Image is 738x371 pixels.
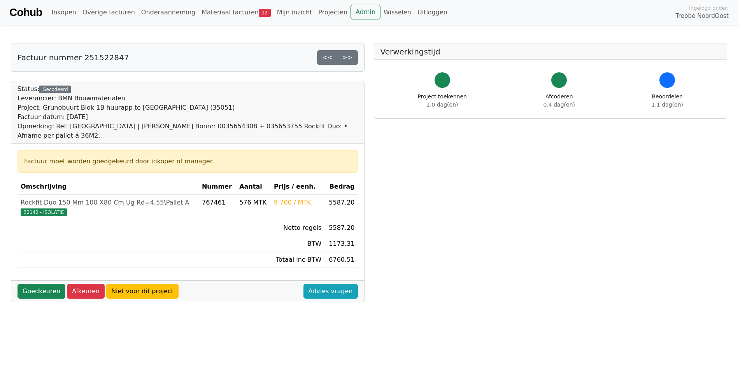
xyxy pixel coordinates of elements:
div: Opmerking: Ref: [GEOGRAPHIC_DATA] | [PERSON_NAME] Bonnr: 0035654308 + 035653755 Rockfit Duo: • Af... [18,122,358,140]
a: Cohub [9,3,42,22]
a: Overige facturen [79,5,138,20]
td: 767461 [199,195,236,220]
h5: Verwerkingstijd [380,47,721,56]
a: Wisselen [380,5,414,20]
div: 576 MTK [239,198,268,207]
a: Goedkeuren [18,284,65,299]
span: 32142 - ISOLATIE [21,208,67,216]
div: Factuur datum: [DATE] [18,112,358,122]
a: Onderaanneming [138,5,198,20]
span: 0.4 dag(en) [543,101,575,108]
div: Leverancier: BMN Bouwmaterialen [18,94,358,103]
td: Netto regels [271,220,324,236]
td: 6760.51 [324,252,358,268]
td: 1173.31 [324,236,358,252]
div: Status: [18,84,358,140]
a: << [317,50,338,65]
a: Uitloggen [414,5,451,20]
div: Gecodeerd [39,86,71,93]
div: Project: Grunobuurt Blok 1B huurapp te [GEOGRAPHIC_DATA] (35051) [18,103,358,112]
a: Materiaal facturen12 [198,5,274,20]
th: Bedrag [324,179,358,195]
span: 12 [259,9,271,17]
div: Beoordelen [652,93,683,109]
a: >> [337,50,358,65]
th: Nummer [199,179,236,195]
a: Projecten [315,5,351,20]
a: Advies vragen [303,284,358,299]
span: 1.1 dag(en) [652,101,683,108]
span: Trebbe NoordOost [676,12,729,21]
a: Niet voor dit project [106,284,179,299]
th: Aantal [236,179,271,195]
td: BTW [271,236,324,252]
td: 5587.20 [324,220,358,236]
td: Totaal inc BTW [271,252,324,268]
a: Afkeuren [67,284,105,299]
div: Project toekennen [418,93,467,109]
a: Inkopen [48,5,79,20]
span: 1.0 dag(en) [426,101,458,108]
div: Factuur moet worden goedgekeurd door inkoper of manager. [24,157,351,166]
div: Afcoderen [543,93,575,109]
span: Ingelogd onder: [689,4,729,12]
div: Rockfit Duo 150 Mm 100 X80 Cm Ug Rd=4,55\Pallet A [21,198,196,207]
th: Omschrijving [18,179,199,195]
div: 9.700 / MTK [274,198,321,207]
a: Admin [351,5,380,19]
td: 5587.20 [324,195,358,220]
th: Prijs / eenh. [271,179,324,195]
h5: Factuur nummer 251522847 [18,53,129,62]
a: Rockfit Duo 150 Mm 100 X80 Cm Ug Rd=4,55\Pallet A32142 - ISOLATIE [21,198,196,217]
a: Mijn inzicht [274,5,316,20]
